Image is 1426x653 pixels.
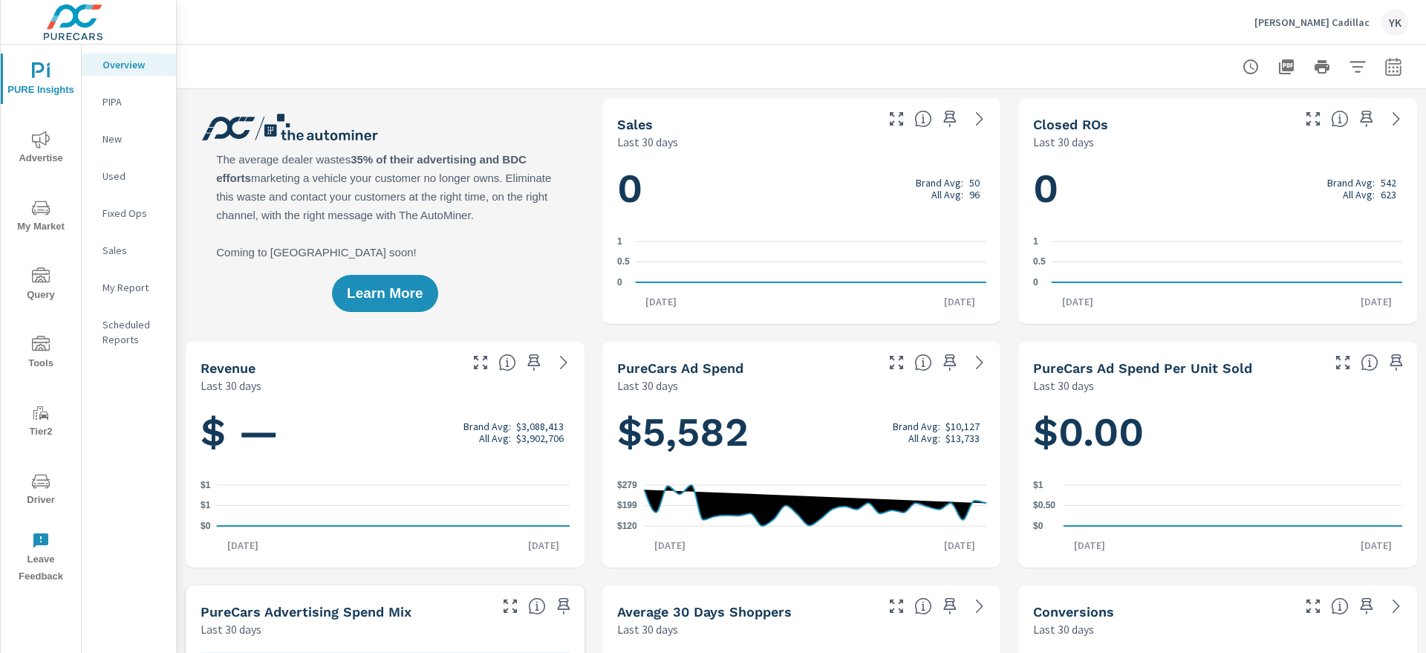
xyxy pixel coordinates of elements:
h5: Average 30 Days Shoppers [617,604,792,620]
span: Leave Feedback [5,532,76,585]
span: PURE Insights [5,62,76,99]
text: $0 [201,521,211,531]
span: Save this to your personalized report [552,594,576,618]
p: Last 30 days [1033,377,1094,394]
span: The number of dealer-specified goals completed by a visitor. [Source: This data is provided by th... [1331,597,1349,615]
a: See more details in report [968,594,992,618]
button: Learn More [332,275,437,312]
text: 0 [1033,277,1038,287]
p: [DATE] [1064,538,1116,553]
text: $1 [201,501,211,511]
p: Brand Avg: [1327,177,1375,189]
text: 1 [617,236,622,247]
h5: Conversions [1033,604,1114,620]
span: This table looks at how you compare to the amount of budget you spend per channel as opposed to y... [528,597,546,615]
p: Overview [102,57,164,72]
h1: $5,582 [617,407,986,458]
span: Tier2 [5,404,76,441]
button: Select Date Range [1378,52,1408,82]
div: My Report [82,276,176,299]
span: Number of Repair Orders Closed by the selected dealership group over the selected time range. [So... [1331,110,1349,128]
span: Save this to your personalized report [938,351,962,374]
span: Learn More [347,287,423,300]
p: Last 30 days [617,620,678,638]
span: My Market [5,199,76,235]
text: $1 [1033,480,1044,490]
p: $13,733 [945,432,980,444]
text: $0.50 [1033,501,1055,511]
p: [DATE] [518,538,570,553]
a: See more details in report [1384,594,1408,618]
p: [DATE] [1052,294,1104,309]
div: Scheduled Reports [82,313,176,351]
p: Last 30 days [1033,133,1094,151]
div: Fixed Ops [82,202,176,224]
span: Total sales revenue over the selected date range. [Source: This data is sourced from the dealer’s... [498,354,516,371]
div: PIPA [82,91,176,113]
p: All Avg: [479,432,511,444]
p: Last 30 days [617,133,678,151]
span: Save this to your personalized report [1384,351,1408,374]
text: $1 [201,480,211,490]
p: [DATE] [644,538,696,553]
p: [DATE] [1350,294,1402,309]
p: All Avg: [931,189,963,201]
button: Print Report [1307,52,1337,82]
span: Average cost of advertising per each vehicle sold at the dealer over the selected date range. The... [1361,354,1378,371]
button: Make Fullscreen [1301,594,1325,618]
span: Save this to your personalized report [1355,107,1378,131]
span: Driver [5,472,76,509]
p: $3,902,706 [516,432,564,444]
p: All Avg: [908,432,940,444]
p: 623 [1381,189,1396,201]
p: Sales [102,243,164,258]
div: New [82,128,176,150]
p: Fixed Ops [102,206,164,221]
button: Make Fullscreen [885,351,908,374]
span: Save this to your personalized report [938,594,962,618]
h5: Revenue [201,360,255,376]
button: Apply Filters [1343,52,1373,82]
text: 1 [1033,236,1038,247]
text: $199 [617,501,637,511]
p: Last 30 days [201,620,261,638]
a: See more details in report [968,107,992,131]
p: Brand Avg: [463,420,511,432]
text: $279 [617,480,637,490]
div: nav menu [1,45,81,591]
p: Brand Avg: [916,177,963,189]
span: Query [5,267,76,304]
div: Sales [82,239,176,261]
p: Last 30 days [201,377,261,394]
button: Make Fullscreen [885,594,908,618]
h1: $0.00 [1033,407,1402,458]
p: [DATE] [934,294,986,309]
span: Total cost of media for all PureCars channels for the selected dealership group over the selected... [914,354,932,371]
button: Make Fullscreen [469,351,492,374]
p: My Report [102,280,164,295]
text: 0 [617,277,622,287]
p: Last 30 days [1033,620,1094,638]
span: A rolling 30 day total of daily Shoppers on the dealership website, averaged over the selected da... [914,597,932,615]
span: Save this to your personalized report [522,351,546,374]
p: All Avg: [1343,189,1375,201]
span: Advertise [5,131,76,167]
p: 96 [969,189,980,201]
p: 50 [969,177,980,189]
p: [DATE] [1350,538,1402,553]
p: [DATE] [217,538,269,553]
h5: PureCars Ad Spend Per Unit Sold [1033,360,1252,376]
span: Save this to your personalized report [938,107,962,131]
p: [PERSON_NAME] Cadillac [1254,16,1370,29]
h5: Closed ROs [1033,117,1108,132]
p: New [102,131,164,146]
h5: PureCars Ad Spend [617,360,743,376]
button: Make Fullscreen [1301,107,1325,131]
p: Used [102,169,164,183]
button: Make Fullscreen [885,107,908,131]
div: Overview [82,53,176,76]
p: [DATE] [635,294,687,309]
p: 542 [1381,177,1396,189]
text: $0 [1033,521,1044,531]
p: Scheduled Reports [102,317,164,347]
